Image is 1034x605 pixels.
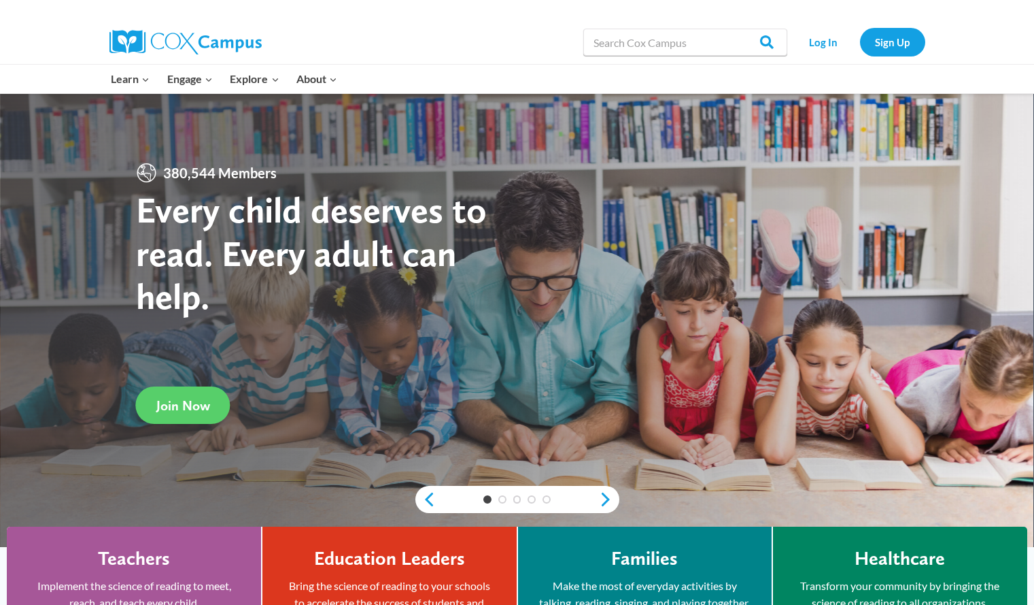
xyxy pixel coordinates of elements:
nav: Primary Navigation [103,65,346,93]
a: 3 [513,495,521,504]
a: 4 [528,495,536,504]
a: 1 [483,495,492,504]
h4: Healthcare [855,547,945,570]
h4: Teachers [98,547,170,570]
strong: Every child deserves to read. Every adult can help. [136,188,487,318]
span: Explore [230,70,279,88]
h4: Education Leaders [314,547,465,570]
span: Join Now [156,397,210,414]
h4: Families [611,547,678,570]
a: Sign Up [860,28,925,56]
a: 2 [498,495,506,504]
a: 5 [542,495,551,504]
a: previous [415,491,436,508]
span: About [296,70,337,88]
nav: Secondary Navigation [794,28,925,56]
a: Log In [794,28,853,56]
span: Engage [167,70,213,88]
input: Search Cox Campus [583,29,787,56]
span: 380,544 Members [158,162,282,184]
a: Join Now [136,387,230,424]
a: next [599,491,619,508]
img: Cox Campus [109,30,262,54]
div: content slider buttons [415,486,619,513]
span: Learn [111,70,150,88]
